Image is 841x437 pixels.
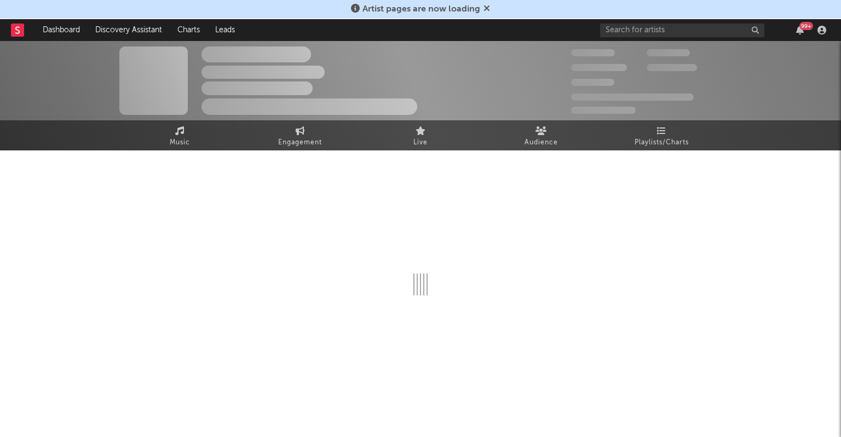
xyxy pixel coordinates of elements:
[481,120,601,150] a: Audience
[600,24,764,37] input: Search for artists
[119,120,240,150] a: Music
[799,22,813,30] div: 99 +
[571,49,615,56] span: 300.000
[796,26,804,34] button: 99+
[647,49,690,56] span: 100.000
[170,19,208,41] a: Charts
[240,120,360,150] a: Engagement
[88,19,170,41] a: Discovery Assistant
[571,79,614,86] span: 100.000
[571,64,627,71] span: 50.000.000
[571,107,636,114] span: Jump Score: 85.0
[360,120,481,150] a: Live
[170,136,190,149] span: Music
[413,136,428,149] span: Live
[483,5,490,14] span: Dismiss
[635,136,689,149] span: Playlists/Charts
[208,19,243,41] a: Leads
[571,94,694,101] span: 50.000.000 Monthly Listeners
[647,64,697,71] span: 1.000.000
[278,136,322,149] span: Engagement
[525,136,558,149] span: Audience
[601,120,722,150] a: Playlists/Charts
[35,19,88,41] a: Dashboard
[362,5,480,14] span: Artist pages are now loading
